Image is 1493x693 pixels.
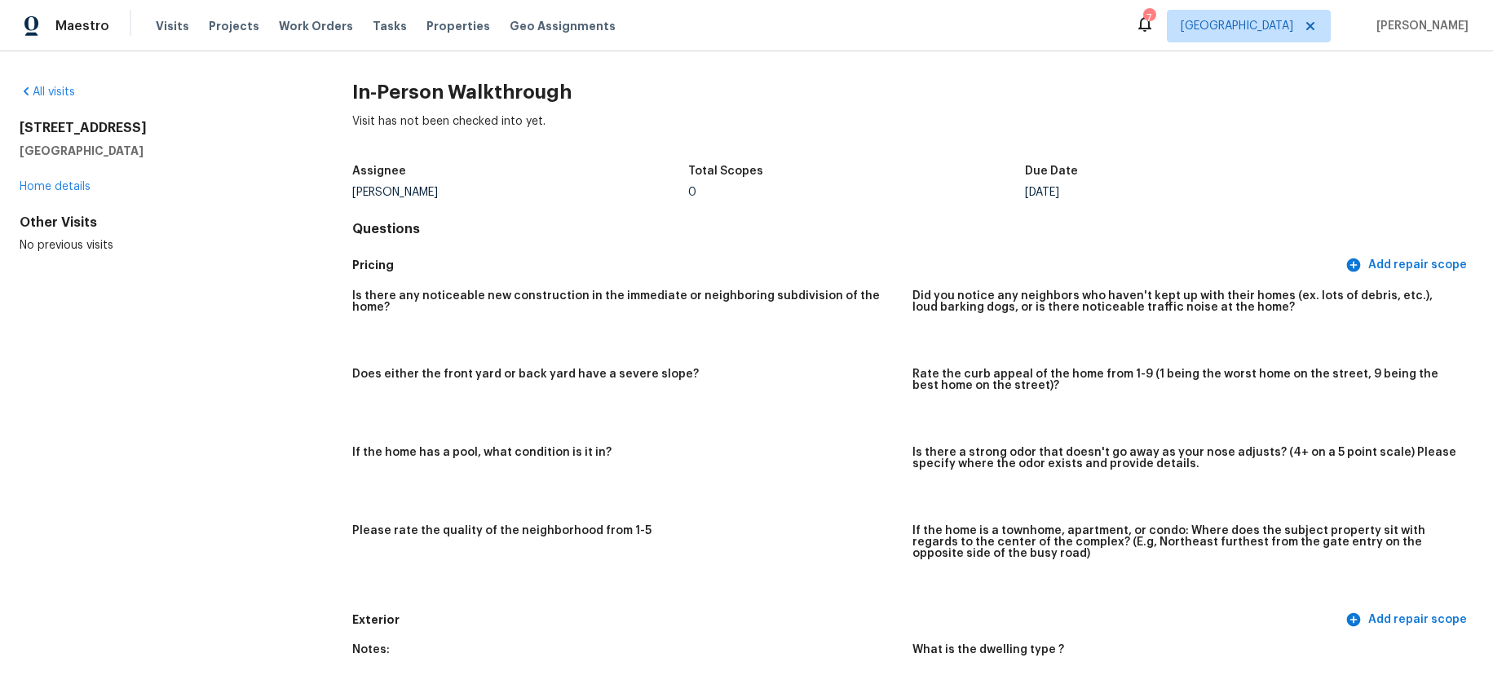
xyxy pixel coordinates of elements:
[352,369,699,380] h5: Does either the front yard or back yard have a severe slope?
[20,120,300,136] h2: [STREET_ADDRESS]
[20,240,113,251] span: No previous visits
[352,525,652,536] h5: Please rate the quality of the neighborhood from 1-5
[352,166,406,177] h5: Assignee
[352,221,1473,237] h4: Questions
[912,447,1460,470] h5: Is there a strong odor that doesn't go away as your nose adjusts? (4+ on a 5 point scale) Please ...
[1025,166,1078,177] h5: Due Date
[912,525,1460,559] h5: If the home is a townhome, apartment, or condo: Where does the subject property sit with regards ...
[352,187,689,198] div: [PERSON_NAME]
[912,369,1460,391] h5: Rate the curb appeal of the home from 1-9 (1 being the worst home on the street, 9 being the best...
[1025,187,1362,198] div: [DATE]
[688,187,1025,198] div: 0
[20,214,300,231] div: Other Visits
[510,18,616,34] span: Geo Assignments
[1342,605,1473,635] button: Add repair scope
[55,18,109,34] span: Maestro
[156,18,189,34] span: Visits
[912,644,1064,655] h5: What is the dwelling type ?
[1181,18,1293,34] span: [GEOGRAPHIC_DATA]
[352,644,390,655] h5: Notes:
[352,447,612,458] h5: If the home has a pool, what condition is it in?
[352,290,900,313] h5: Is there any noticeable new construction in the immediate or neighboring subdivision of the home?
[373,20,407,32] span: Tasks
[352,84,1473,100] h2: In-Person Walkthrough
[1349,255,1467,276] span: Add repair scope
[912,290,1460,313] h5: Did you notice any neighbors who haven't kept up with their homes (ex. lots of debris, etc.), lou...
[352,257,1342,274] h5: Pricing
[1342,250,1473,280] button: Add repair scope
[352,113,1473,156] div: Visit has not been checked into yet.
[1370,18,1469,34] span: [PERSON_NAME]
[1349,610,1467,630] span: Add repair scope
[279,18,353,34] span: Work Orders
[20,143,300,159] h5: [GEOGRAPHIC_DATA]
[352,611,1342,629] h5: Exterior
[209,18,259,34] span: Projects
[1143,10,1155,26] div: 7
[20,181,91,192] a: Home details
[20,86,75,98] a: All visits
[688,166,763,177] h5: Total Scopes
[426,18,490,34] span: Properties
